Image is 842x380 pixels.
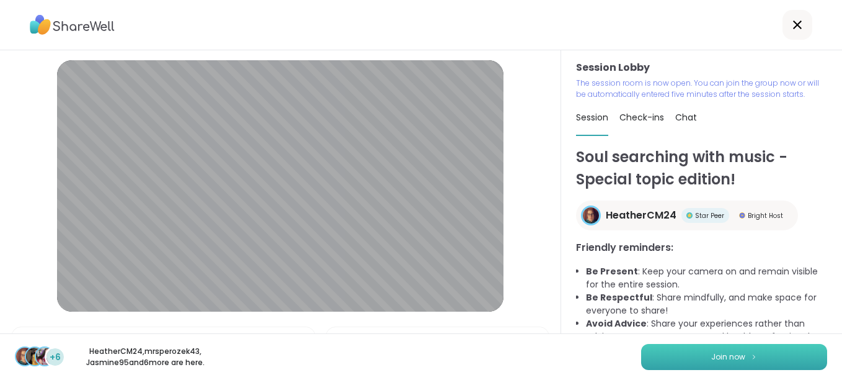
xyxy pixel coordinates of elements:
[586,291,827,317] li: : Share mindfully, and make space for everyone to share!
[36,348,53,365] img: Jasmine95
[641,344,827,370] button: Join now
[711,351,745,363] span: Join now
[16,348,33,365] img: HeatherCM24
[17,327,28,352] img: Microphone
[30,11,115,39] img: ShareWell Logo
[675,111,697,124] span: Chat
[586,317,647,330] b: Avoid Advice
[695,211,724,220] span: Star Peer
[50,351,61,364] span: +6
[739,212,745,219] img: Bright Host
[750,353,758,360] img: ShareWell Logomark
[583,207,599,224] img: HeatherCM24
[76,346,215,368] p: HeatherCM24 , mrsperozek43 , Jasmine95 and 6 more are here.
[576,78,827,100] p: The session room is now open. You can join the group now or will be automatically entered five mi...
[26,348,43,365] img: mrsperozek43
[576,146,827,191] h1: Soul searching with music -Special topic edition!
[619,111,664,124] span: Check-ins
[748,211,783,220] span: Bright Host
[347,327,350,352] span: |
[331,327,342,352] img: Camera
[576,201,798,230] a: HeatherCM24HeatherCM24Star PeerStar PeerBright HostBright Host
[33,327,36,352] span: |
[586,265,827,291] li: : Keep your camera on and remain visible for the entire session.
[686,212,693,219] img: Star Peer
[576,240,827,255] h3: Friendly reminders:
[606,208,676,223] span: HeatherCM24
[586,317,827,343] li: : Share your experiences rather than advice, as peers are not mental health professionals.
[586,265,638,278] b: Be Present
[576,60,827,75] h3: Session Lobby
[576,111,608,124] span: Session
[586,291,652,304] b: Be Respectful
